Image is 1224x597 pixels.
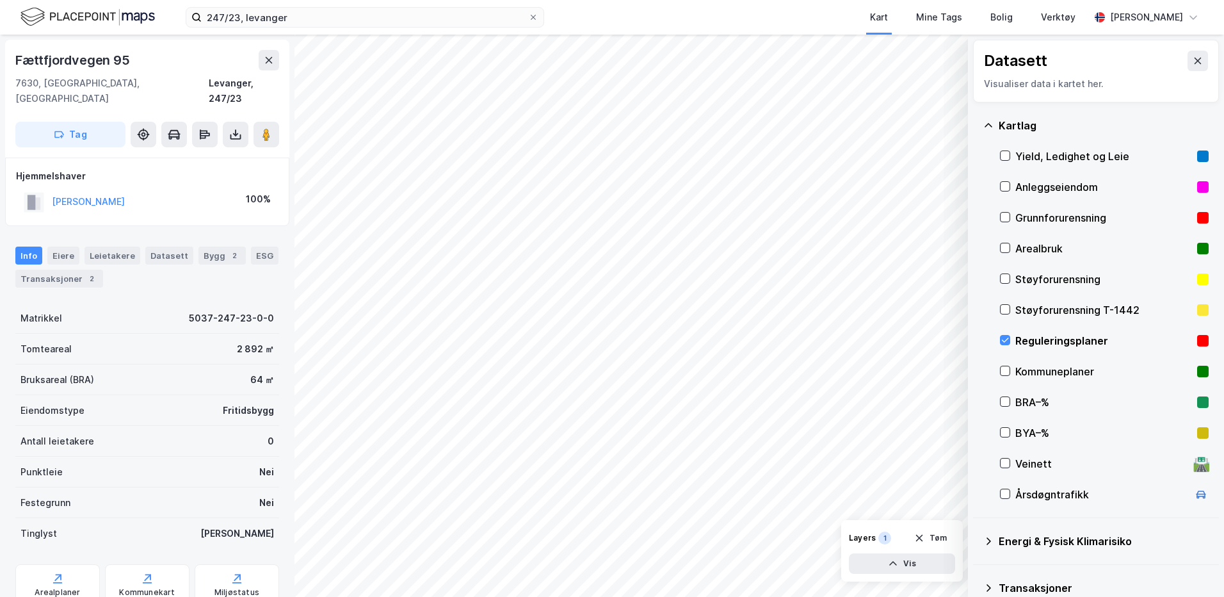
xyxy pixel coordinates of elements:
[1015,179,1192,195] div: Anleggseiendom
[15,50,133,70] div: Fættfjordvegen 95
[1015,272,1192,287] div: Støyforurensning
[20,434,94,449] div: Antall leietakere
[1015,302,1192,318] div: Støyforurensning T-1442
[16,168,278,184] div: Hjemmelshaver
[228,249,241,262] div: 2
[200,526,274,541] div: [PERSON_NAME]
[209,76,279,106] div: Levanger, 247/23
[1015,210,1192,225] div: Grunnforurensning
[916,10,962,25] div: Mine Tags
[849,533,876,543] div: Layers
[1160,536,1224,597] iframe: Chat Widget
[870,10,888,25] div: Kart
[85,272,98,285] div: 2
[999,118,1209,133] div: Kartlag
[1193,455,1210,472] div: 🛣️
[1015,395,1192,410] div: BRA–%
[251,247,278,265] div: ESG
[1015,456,1188,471] div: Veinett
[1015,149,1192,164] div: Yield, Ledighet og Leie
[20,526,57,541] div: Tinglyst
[1015,333,1192,348] div: Reguleringsplaner
[906,528,955,548] button: Tøm
[202,8,528,27] input: Søk på adresse, matrikkel, gårdeiere, leietakere eller personer
[223,403,274,418] div: Fritidsbygg
[259,495,274,511] div: Nei
[20,495,70,511] div: Festegrunn
[20,464,63,480] div: Punktleie
[15,76,209,106] div: 7630, [GEOGRAPHIC_DATA], [GEOGRAPHIC_DATA]
[15,270,103,288] div: Transaksjoner
[20,341,72,357] div: Tomteareal
[20,311,62,326] div: Matrikkel
[1015,425,1192,441] div: BYA–%
[999,534,1209,549] div: Energi & Fysisk Klimarisiko
[990,10,1013,25] div: Bolig
[189,311,274,326] div: 5037-247-23-0-0
[250,372,274,388] div: 64 ㎡
[1041,10,1075,25] div: Verktøy
[237,341,274,357] div: 2 892 ㎡
[984,51,1047,71] div: Datasett
[849,553,955,574] button: Vis
[878,532,891,544] div: 1
[20,403,85,418] div: Eiendomstype
[15,122,125,147] button: Tag
[47,247,79,265] div: Eiere
[984,76,1208,92] div: Visualiser data i kartet her.
[20,372,94,388] div: Bruksareal (BRA)
[1015,241,1192,256] div: Arealbruk
[268,434,274,449] div: 0
[1015,364,1192,379] div: Kommuneplaner
[20,6,155,28] img: logo.f888ab2527a4732fd821a326f86c7f29.svg
[85,247,140,265] div: Leietakere
[145,247,193,265] div: Datasett
[1110,10,1183,25] div: [PERSON_NAME]
[999,580,1209,596] div: Transaksjoner
[1015,487,1188,502] div: Årsdøgntrafikk
[259,464,274,480] div: Nei
[1160,536,1224,597] div: Kontrollprogram for chat
[15,247,42,265] div: Info
[246,192,271,207] div: 100%
[198,247,246,265] div: Bygg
